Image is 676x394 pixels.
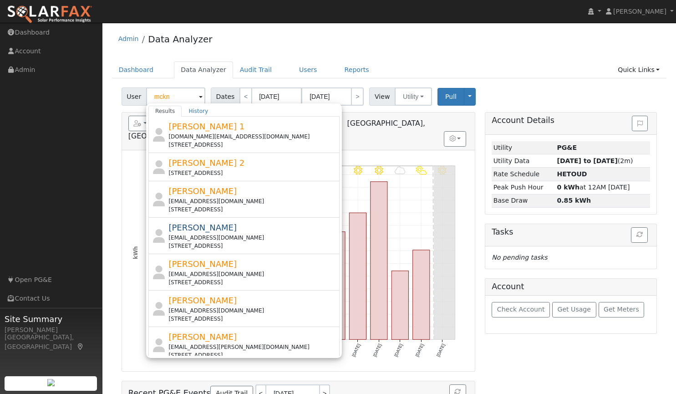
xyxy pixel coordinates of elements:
span: Check Account [497,306,545,313]
text: [DATE] [436,343,446,358]
span: [PERSON_NAME] [168,223,237,232]
rect: onclick="" [391,271,408,340]
div: [PERSON_NAME] [5,325,97,335]
span: [PERSON_NAME] [168,259,237,269]
rect: onclick="" [349,213,366,339]
h5: Account [492,282,524,291]
span: Get Meters [604,306,639,313]
rect: onclick="" [328,232,345,340]
a: Data Analyzer [148,34,212,45]
div: [STREET_ADDRESS] [168,205,337,214]
strong: D [557,170,587,178]
div: [STREET_ADDRESS] [168,278,337,287]
span: [PERSON_NAME] [168,332,237,342]
a: > [351,87,364,106]
rect: onclick="" [413,250,430,340]
td: Utility Data [492,154,555,168]
div: [STREET_ADDRESS] [168,315,337,323]
button: Get Meters [599,302,645,317]
span: Site Summary [5,313,97,325]
a: Audit Trail [233,61,279,78]
td: Base Draw [492,194,555,207]
div: [EMAIL_ADDRESS][DOMAIN_NAME] [168,270,337,278]
a: Dashboard [112,61,161,78]
div: [STREET_ADDRESS] [168,351,337,359]
button: Issue History [632,116,648,131]
i: 9/23 - Clear [375,166,383,175]
a: Admin [118,35,139,42]
div: [STREET_ADDRESS] [168,169,337,177]
h5: Tasks [492,227,650,237]
strong: ID: 17339818, authorized: 09/27/25 [557,144,577,151]
div: [STREET_ADDRESS] [168,141,337,149]
button: Check Account [492,302,550,317]
text: [DATE] [414,343,425,358]
div: [DOMAIN_NAME][EMAIL_ADDRESS][DOMAIN_NAME] [168,133,337,141]
strong: 0 kWh [557,184,579,191]
div: [EMAIL_ADDRESS][DOMAIN_NAME] [168,307,337,315]
a: Users [292,61,324,78]
span: Pull [445,93,457,100]
a: Reports [338,61,376,78]
div: [EMAIL_ADDRESS][DOMAIN_NAME] [168,234,337,242]
text: kWh [132,246,138,259]
div: [EMAIL_ADDRESS][DOMAIN_NAME] [168,197,337,205]
i: No pending tasks [492,254,547,261]
button: Refresh [631,227,648,243]
h5: Account Details [492,116,650,125]
div: [GEOGRAPHIC_DATA], [GEOGRAPHIC_DATA] [5,333,97,352]
button: Get Usage [552,302,596,317]
a: Data Analyzer [174,61,233,78]
img: retrieve [47,379,55,386]
a: Results [148,106,182,117]
td: Rate Schedule [492,168,555,181]
text: [DATE] [351,343,361,358]
strong: 0.85 kWh [557,197,591,204]
div: [EMAIL_ADDRESS][PERSON_NAME][DOMAIN_NAME] [168,343,337,351]
span: [PERSON_NAME] 1 [168,122,244,131]
div: [STREET_ADDRESS] [168,242,337,250]
i: 9/25 - PartlyCloudy [416,166,427,175]
td: Peak Push Hour [492,181,555,194]
text: [DATE] [372,343,382,358]
td: Utility [492,141,555,154]
input: Select a User [146,87,205,106]
span: User [122,87,147,106]
span: Dates [211,87,240,106]
rect: onclick="" [371,182,387,340]
span: (2m) [557,157,633,164]
a: < [239,87,252,106]
text: [DATE] [393,343,404,358]
span: [PERSON_NAME] [168,296,237,305]
a: History [182,106,215,117]
button: Utility [395,87,432,106]
td: at 12AM [DATE] [555,181,650,194]
a: Login As (last Never) [333,118,343,128]
a: Quick Links [611,61,666,78]
span: [PERSON_NAME] [168,186,237,196]
span: [PERSON_NAME] [613,8,666,15]
span: Get Usage [558,306,591,313]
span: View [369,87,395,106]
i: 9/24 - MostlyCloudy [395,166,406,175]
strong: [DATE] to [DATE] [557,157,617,164]
span: [PERSON_NAME] 2 [168,158,244,168]
i: 9/22 - Clear [354,166,362,175]
button: Pull [437,88,464,106]
img: SolarFax [7,5,92,24]
a: Map [76,343,85,350]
